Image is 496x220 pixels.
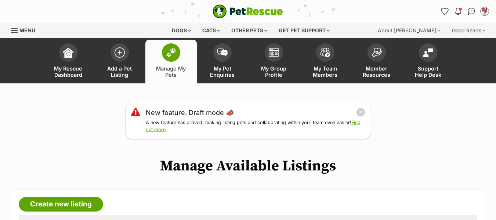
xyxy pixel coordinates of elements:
[412,65,445,78] span: Support Help Desk
[52,65,85,78] span: My Rescue Dashboard
[206,65,239,78] span: My Pet Enquiries
[213,4,283,18] a: PetRescue
[257,65,290,78] span: My Group Profile
[402,40,454,83] a: Support Help Desk
[439,6,490,17] ul: Account quick links
[372,47,382,57] img: member-resources-icon-8e73f808a243e03378d46382f2149f9095a855e16c252ad45f914b54edf8863c.svg
[217,48,228,57] img: pet-enquiries-icon-7e3ad2cf08bfb03b45e93fb7055b45f3efa6380592205ae92323e6603595dc1f.svg
[373,23,445,38] div: About [PERSON_NAME]
[269,48,279,57] img: group-profile-icon-3fa3cf56718a62981997c0bc7e787c4b2cf8bcc04b72c1350f741eb67cf2f40e.svg
[94,40,145,83] a: Add a Pet Listing
[320,48,330,57] img: team-members-icon-5396bd8760b3fe7c0b43da4ab00e1e3bb1a5d9ba89233759b79545d2d3fc5d0d.svg
[455,8,461,15] img: notifications-46538b983faf8c2785f20acdc204bb7945ddae34d4c08c2a6579f10ce5e182be.svg
[103,65,136,78] span: Add a Pet Listing
[11,23,40,36] a: Menu
[19,27,35,33] span: Menu
[423,48,433,57] img: help-desk-icon-fdf02630f3aa405de69fd3d07c3f3aa587a6932b1a1747fa1d2bba05be0121f9.svg
[43,40,94,83] a: My Rescue Dashboard
[63,47,73,58] img: dashboard-icon-eb2f2d2d3e046f16d808141f083e7271f6b2e854fb5c12c21221c1fb7104beca.svg
[146,119,365,133] p: A new feature has arrived, making listing pets and collaborating within your team even easier!
[155,65,188,78] span: Manage My Pets
[115,47,125,58] img: add-pet-listing-icon-0afa8454b4691262ce3f59096e99ab1cd57d4a30225e0717b998d2c9b9846f56.svg
[481,8,488,15] img: Kim Court profile pic
[197,40,248,83] a: My Pet Enquiries
[197,23,225,38] div: Cats
[167,23,196,38] div: Dogs
[213,4,283,18] img: logo-e224e6f780fb5917bec1dbf3a21bbac754714ae5b6737aabdf751b685950b380.svg
[447,23,490,38] div: Good Reads
[356,108,365,117] button: close
[274,23,335,38] div: Get pet support
[479,6,490,17] button: My account
[360,65,393,78] span: Member Resources
[19,197,103,212] a: Create new listing
[466,6,477,17] a: Conversations
[146,120,361,132] a: Find out more
[166,48,176,57] img: manage-my-pets-icon-02211641906a0b7f246fdf0571729dbe1e7629f14944591b6c1af311fb30b64b.svg
[248,40,300,83] a: My Group Profile
[226,23,272,38] div: Other pets
[351,40,402,83] a: Member Resources
[309,65,342,78] span: My Team Members
[145,40,197,83] a: Manage My Pets
[468,8,475,15] img: chat-41dd97257d64d25036548639549fe6c8038ab92f7586957e7f3b1b290dea8141.svg
[146,108,234,118] a: New feature: Draft mode 📣
[439,6,451,17] a: Favourites
[300,40,351,83] a: My Team Members
[452,6,464,17] button: Notifications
